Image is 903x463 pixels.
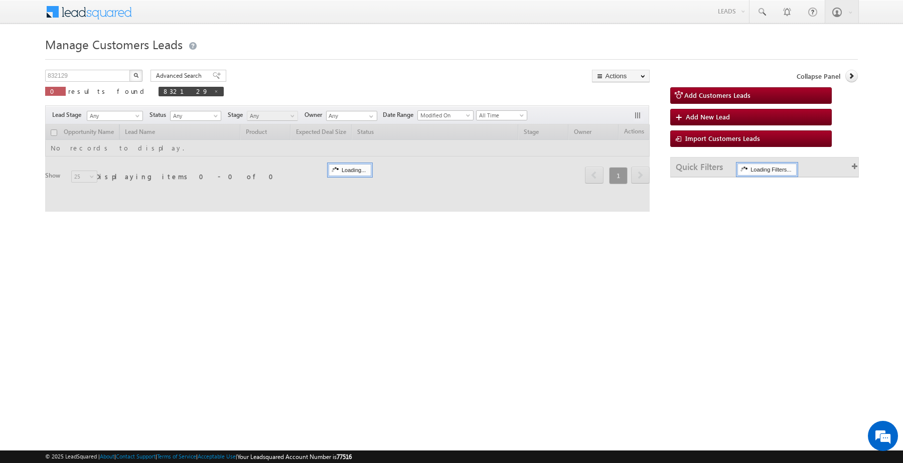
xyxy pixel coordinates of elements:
a: Show All Items [364,111,376,121]
span: Any [87,111,139,120]
span: results found [68,87,148,95]
span: Collapse Panel [797,72,840,81]
span: Any [247,111,295,120]
div: Loading... [329,164,371,176]
button: Actions [592,70,650,82]
span: Add Customers Leads [684,91,750,99]
div: Loading Filters... [737,164,797,176]
span: Your Leadsquared Account Number is [237,453,352,460]
span: Modified On [418,111,470,120]
span: 832129 [164,87,209,95]
span: Stage [228,110,247,119]
span: Lead Stage [52,110,85,119]
a: Terms of Service [157,453,196,459]
span: Any [171,111,218,120]
a: Any [87,111,143,121]
span: Owner [305,110,326,119]
a: Contact Support [116,453,156,459]
a: Any [247,111,298,121]
a: Modified On [417,110,474,120]
img: Search [133,73,138,78]
a: Acceptable Use [198,453,236,459]
span: © 2025 LeadSquared | | | | | [45,452,352,461]
a: About [100,453,114,459]
span: 0 [50,87,61,95]
span: All Time [477,111,524,120]
span: Advanced Search [156,71,205,80]
span: Add New Lead [686,112,730,121]
span: Manage Customers Leads [45,36,183,52]
span: Status [149,110,170,119]
span: Import Customers Leads [685,134,760,142]
span: 77516 [337,453,352,460]
a: All Time [476,110,527,120]
span: Date Range [383,110,417,119]
input: Type to Search [326,111,377,121]
a: Any [170,111,221,121]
